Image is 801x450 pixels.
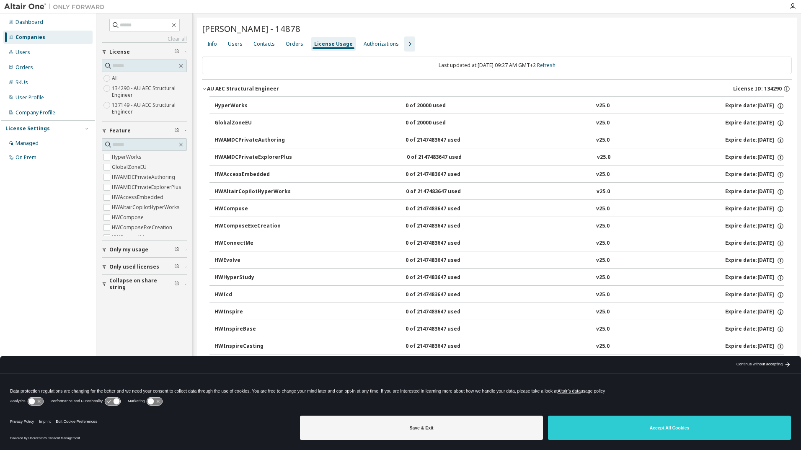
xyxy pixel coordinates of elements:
[253,41,275,47] div: Contacts
[214,269,784,287] button: HWHyperStudy0 of 2147483647 usedv25.0Expire date:[DATE]
[596,274,610,282] div: v25.0
[214,166,784,184] button: HWAccessEmbedded0 of 2147483647 usedv25.0Expire date:[DATE]
[214,205,290,213] div: HWCompose
[112,222,174,233] label: HWComposeExeCreation
[725,257,784,264] div: Expire date: [DATE]
[214,274,290,282] div: HWHyperStudy
[102,258,187,276] button: Only used licenses
[207,85,279,92] div: AU AEC Structural Engineer
[112,202,181,212] label: HWAltairCopilotHyperWorks
[214,102,290,110] div: HyperWorks
[112,73,119,83] label: All
[109,246,148,253] span: Only my usage
[202,57,792,74] div: Last updated at: [DATE] 09:27 AM GMT+2
[596,257,610,264] div: v25.0
[174,264,179,270] span: Clear filter
[112,152,143,162] label: HyperWorks
[214,286,784,304] button: HWIcd0 of 2147483647 usedv25.0Expire date:[DATE]
[214,114,784,132] button: GlobalZoneEU0 of 20000 usedv25.0Expire date:[DATE]
[102,275,187,293] button: Collapse on share string
[406,171,481,178] div: 0 of 2147483647 used
[406,205,481,213] div: 0 of 2147483647 used
[214,251,784,270] button: HWEvolve0 of 2147483647 usedv25.0Expire date:[DATE]
[4,3,109,11] img: Altair One
[214,234,784,253] button: HWConnectMe0 of 2147483647 usedv25.0Expire date:[DATE]
[112,212,145,222] label: HWCompose
[725,102,784,110] div: Expire date: [DATE]
[596,291,610,299] div: v25.0
[214,337,784,356] button: HWInspireCasting0 of 2147483647 usedv25.0Expire date:[DATE]
[596,119,610,127] div: v25.0
[214,222,290,230] div: HWComposeExeCreation
[537,62,556,69] a: Refresh
[207,41,217,47] div: Info
[16,19,43,26] div: Dashboard
[733,85,782,92] span: License ID: 134290
[596,171,610,178] div: v25.0
[214,354,784,373] button: HWInspireFluids0 of 2147483647 usedv25.0Expire date:[DATE]
[228,41,243,47] div: Users
[596,205,610,213] div: v25.0
[214,148,784,167] button: HWAMDCPrivateExplorerPlus0 of 2147483647 usedv25.0Expire date:[DATE]
[406,137,481,144] div: 0 of 2147483647 used
[109,127,131,134] span: Feature
[214,200,784,218] button: HWCompose0 of 2147483647 usedv25.0Expire date:[DATE]
[406,240,481,247] div: 0 of 2147483647 used
[725,205,784,213] div: Expire date: [DATE]
[214,154,292,161] div: HWAMDCPrivateExplorerPlus
[214,183,784,201] button: HWAltairCopilotHyperWorks0 of 2147483647 usedv25.0Expire date:[DATE]
[174,281,179,287] span: Clear filter
[725,222,784,230] div: Expire date: [DATE]
[102,241,187,259] button: Only my usage
[725,274,784,282] div: Expire date: [DATE]
[725,171,784,178] div: Expire date: [DATE]
[214,137,290,144] div: HWAMDCPrivateAuthoring
[364,41,399,47] div: Authorizations
[174,49,179,55] span: Clear filter
[596,137,610,144] div: v25.0
[112,172,177,182] label: HWAMDCPrivateAuthoring
[102,36,187,42] a: Clear all
[214,240,290,247] div: HWConnectMe
[214,291,290,299] div: HWIcd
[314,41,353,47] div: License Usage
[597,154,610,161] div: v25.0
[725,119,784,127] div: Expire date: [DATE]
[16,109,55,116] div: Company Profile
[725,308,784,316] div: Expire date: [DATE]
[112,233,149,243] label: HWConnectMe
[202,23,300,34] span: [PERSON_NAME] - 14878
[596,102,610,110] div: v25.0
[286,41,303,47] div: Orders
[406,257,481,264] div: 0 of 2147483647 used
[112,192,165,202] label: HWAccessEmbedded
[725,291,784,299] div: Expire date: [DATE]
[174,246,179,253] span: Clear filter
[16,154,36,161] div: On Prem
[406,291,481,299] div: 0 of 2147483647 used
[214,257,290,264] div: HWEvolve
[406,102,481,110] div: 0 of 20000 used
[16,79,28,86] div: SKUs
[406,274,481,282] div: 0 of 2147483647 used
[407,154,482,161] div: 0 of 2147483647 used
[725,326,784,333] div: Expire date: [DATE]
[214,119,290,127] div: GlobalZoneEU
[109,49,130,55] span: License
[102,122,187,140] button: Feature
[214,326,290,333] div: HWInspireBase
[16,34,45,41] div: Companies
[406,308,481,316] div: 0 of 2147483647 used
[596,240,610,247] div: v25.0
[406,222,481,230] div: 0 of 2147483647 used
[16,140,39,147] div: Managed
[406,343,481,350] div: 0 of 2147483647 used
[112,100,187,117] label: 137149 - AU AEC Structural Engineer
[109,277,174,291] span: Collapse on share string
[16,64,33,71] div: Orders
[214,217,784,235] button: HWComposeExeCreation0 of 2147483647 usedv25.0Expire date:[DATE]
[102,43,187,61] button: License
[112,162,148,172] label: GlobalZoneEU
[725,188,784,196] div: Expire date: [DATE]
[202,80,792,98] button: AU AEC Structural EngineerLicense ID: 134290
